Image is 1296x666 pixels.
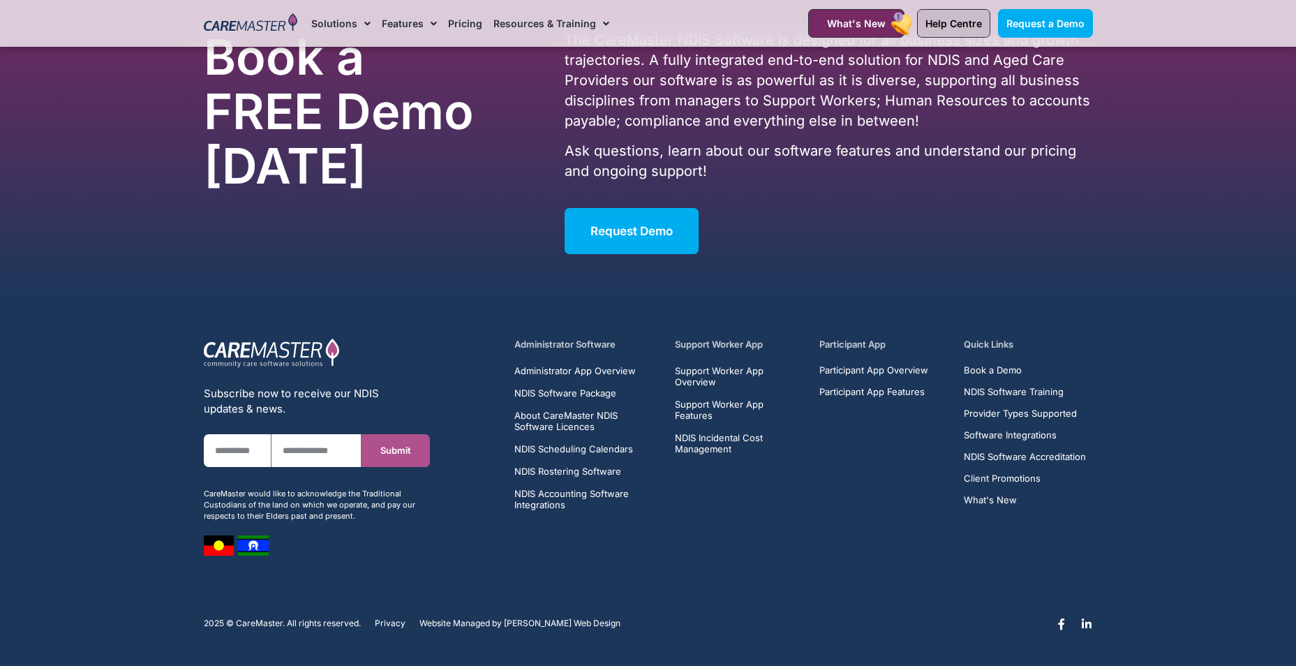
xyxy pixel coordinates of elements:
[204,535,234,556] img: image 7
[565,141,1092,182] p: Ask questions, learn about our software features and understand our pricing and ongoing support!
[565,30,1092,131] p: The CareMaster NDIS Software is designed for all business sizes and growth trajectories. A fully ...
[204,619,361,628] p: 2025 © CareMaster. All rights reserved.
[964,387,1064,397] span: NDIS Software Training
[204,13,298,34] img: CareMaster Logo
[964,387,1086,397] a: NDIS Software Training
[514,365,636,376] span: Administrator App Overview
[514,466,659,477] a: NDIS Rostering Software
[964,430,1057,441] span: Software Integrations
[375,619,405,628] a: Privacy
[998,9,1093,38] a: Request a Demo
[204,338,340,369] img: CareMaster Logo Part
[514,387,616,399] span: NDIS Software Package
[238,535,269,556] img: image 8
[964,408,1086,419] a: Provider Types Supported
[964,338,1092,351] h5: Quick Links
[204,386,430,417] div: Subscribe now to receive our NDIS updates & news.
[925,17,982,29] span: Help Centre
[380,445,411,456] span: Submit
[204,434,430,481] form: New Form
[964,452,1086,462] a: NDIS Software Accreditation
[964,473,1086,484] a: Client Promotions
[819,365,928,376] a: Participant App Overview
[675,399,803,421] a: Support Worker App Features
[964,408,1077,419] span: Provider Types Supported
[504,619,620,628] a: [PERSON_NAME] Web Design
[590,224,673,238] span: Request Demo
[808,9,904,38] a: What's New
[675,365,803,387] a: Support Worker App Overview
[514,466,621,477] span: NDIS Rostering Software
[514,365,659,376] a: Administrator App Overview
[819,387,925,397] span: Participant App Features
[964,495,1086,505] a: What's New
[964,495,1017,505] span: What's New
[675,338,803,351] h5: Support Worker App
[514,387,659,399] a: NDIS Software Package
[514,443,659,454] a: NDIS Scheduling Calendars
[204,488,430,521] div: CareMaster would like to acknowledge the Traditional Custodians of the land on which we operate, ...
[419,619,502,628] span: Website Managed by
[675,432,803,454] a: NDIS Incidental Cost Management
[204,30,493,193] h2: Book a FREE Demo [DATE]
[964,365,1086,376] a: Book a Demo
[514,488,659,510] a: NDIS Accounting Software Integrations
[362,434,429,467] button: Submit
[514,410,659,432] a: About CareMaster NDIS Software Licences
[514,443,633,454] span: NDIS Scheduling Calendars
[1006,17,1085,29] span: Request a Demo
[964,473,1041,484] span: Client Promotions
[827,17,886,29] span: What's New
[819,338,948,351] h5: Participant App
[565,208,699,254] a: Request Demo
[964,365,1022,376] span: Book a Demo
[917,9,990,38] a: Help Centre
[514,338,659,351] h5: Administrator Software
[819,387,928,397] a: Participant App Features
[964,430,1086,441] a: Software Integrations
